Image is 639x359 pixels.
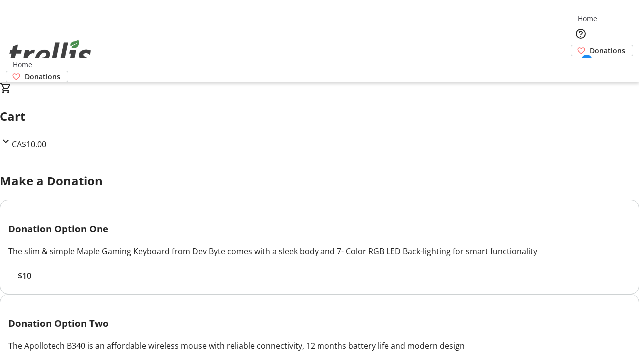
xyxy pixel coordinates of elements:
[8,270,40,282] button: $10
[6,59,38,70] a: Home
[8,245,631,257] div: The slim & simple Maple Gaming Keyboard from Dev Byte comes with a sleek body and 7- Color RGB LE...
[578,13,597,24] span: Home
[18,270,31,282] span: $10
[8,340,631,352] div: The Apollotech B340 is an affordable wireless mouse with reliable connectivity, 12 months battery...
[6,71,68,82] a: Donations
[590,45,625,56] span: Donations
[6,29,95,79] img: Orient E2E Organization pzrU8cvMMr's Logo
[571,45,633,56] a: Donations
[571,56,591,76] button: Cart
[12,139,46,150] span: CA$10.00
[8,222,631,236] h3: Donation Option One
[25,71,60,82] span: Donations
[13,59,32,70] span: Home
[571,13,603,24] a: Home
[8,316,631,330] h3: Donation Option Two
[571,24,591,44] button: Help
